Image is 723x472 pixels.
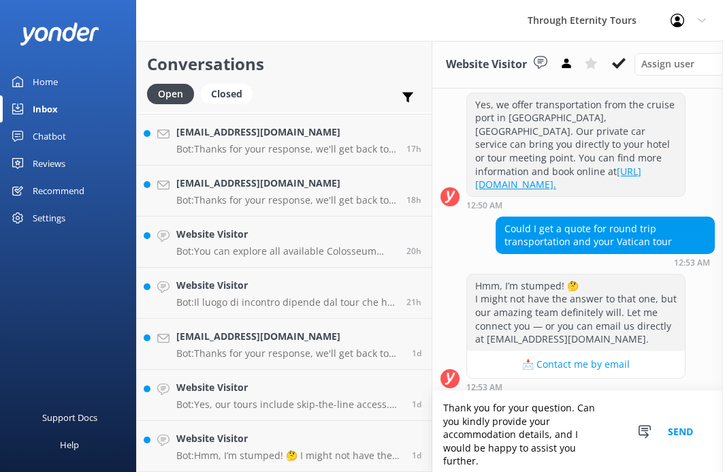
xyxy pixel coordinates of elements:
[176,143,396,155] p: Bot: Thanks for your response, we'll get back to you as soon as we can during opening hours.
[674,259,710,267] strong: 12:53 AM
[176,329,402,344] h4: [EMAIL_ADDRESS][DOMAIN_NAME]
[33,150,65,177] div: Reviews
[406,194,421,206] span: 11:29pm 09-Aug-2025 (UTC +02:00) Europe/Amsterdam
[176,347,402,360] p: Bot: Thanks for your response, we'll get back to you as soon as we can during opening hours.
[137,319,432,370] a: [EMAIL_ADDRESS][DOMAIN_NAME]Bot:Thanks for your response, we'll get back to you as soon as we can...
[147,51,421,77] h2: Conversations
[176,176,396,191] h4: [EMAIL_ADDRESS][DOMAIN_NAME]
[467,274,685,351] div: Hmm, I’m stumped! 🤔 I might not have the answer to that one, but our amazing team definitely will...
[466,382,686,392] div: 12:53am 10-Aug-2025 (UTC +02:00) Europe/Amsterdam
[466,383,502,392] strong: 12:53 AM
[137,421,432,472] a: Website VisitorBot:Hmm, I’m stumped! 🤔 I might not have the answer to that one, but our amazing t...
[466,200,686,210] div: 12:50am 10-Aug-2025 (UTC +02:00) Europe/Amsterdam
[406,245,421,257] span: 09:19pm 09-Aug-2025 (UTC +02:00) Europe/Amsterdam
[176,431,402,446] h4: Website Visitor
[446,56,527,74] h3: Website Visitor
[33,177,84,204] div: Recommend
[137,217,432,268] a: Website VisitorBot:You can explore all available Colosseum tour options and book directly online ...
[33,95,58,123] div: Inbox
[432,391,723,472] textarea: Thank you for your question. Can you kindly provide your accommodation details, and I would be ha...
[641,57,694,72] span: Assign user
[137,268,432,319] a: Website VisitorBot:Il luogo di incontro dipende dal tour che hai prenotato e i dettagli completi,...
[137,166,432,217] a: [EMAIL_ADDRESS][DOMAIN_NAME]Bot:Thanks for your response, we'll get back to you as soon as we can...
[467,93,685,196] div: Yes, we offer transportation from the cruise port in [GEOGRAPHIC_DATA], [GEOGRAPHIC_DATA]. Our pr...
[20,22,99,45] img: yonder-white-logo.png
[176,398,402,411] p: Bot: Yes, our tours include skip-the-line access. We offer a variety of Vatican tours, including ...
[60,431,79,458] div: Help
[655,391,706,472] button: Send
[176,245,396,257] p: Bot: You can explore all available Colosseum tour options and book directly online at [URL][DOMAI...
[176,278,396,293] h4: Website Visitor
[496,257,715,267] div: 12:53am 10-Aug-2025 (UTC +02:00) Europe/Amsterdam
[466,202,502,210] strong: 12:50 AM
[33,123,66,150] div: Chatbot
[412,450,421,461] span: 10:02am 09-Aug-2025 (UTC +02:00) Europe/Amsterdam
[467,351,685,378] button: 📩 Contact me by email
[176,296,396,309] p: Bot: Il luogo di incontro dipende dal tour che hai prenotato e i dettagli completi, incluso l'ora...
[147,86,201,101] a: Open
[201,84,253,104] div: Closed
[137,370,432,421] a: Website VisitorBot:Yes, our tours include skip-the-line access. We offer a variety of Vatican tou...
[176,194,396,206] p: Bot: Thanks for your response, we'll get back to you as soon as we can during opening hours.
[412,347,421,359] span: 03:09pm 09-Aug-2025 (UTC +02:00) Europe/Amsterdam
[412,398,421,410] span: 01:17pm 09-Aug-2025 (UTC +02:00) Europe/Amsterdam
[33,68,58,95] div: Home
[33,204,65,232] div: Settings
[201,86,259,101] a: Closed
[496,217,714,253] div: Could I get a quote for round trip transportation and your Vatican tour
[147,84,194,104] div: Open
[176,125,396,140] h4: [EMAIL_ADDRESS][DOMAIN_NAME]
[42,404,97,431] div: Support Docs
[176,380,402,395] h4: Website Visitor
[475,165,641,191] a: [URL][DOMAIN_NAME].
[176,227,396,242] h4: Website Visitor
[176,450,402,462] p: Bot: Hmm, I’m stumped! 🤔 I might not have the answer to that one, but our amazing team definitely...
[406,296,421,308] span: 08:26pm 09-Aug-2025 (UTC +02:00) Europe/Amsterdam
[406,143,421,155] span: 12:25am 10-Aug-2025 (UTC +02:00) Europe/Amsterdam
[137,114,432,166] a: [EMAIL_ADDRESS][DOMAIN_NAME]Bot:Thanks for your response, we'll get back to you as soon as we can...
